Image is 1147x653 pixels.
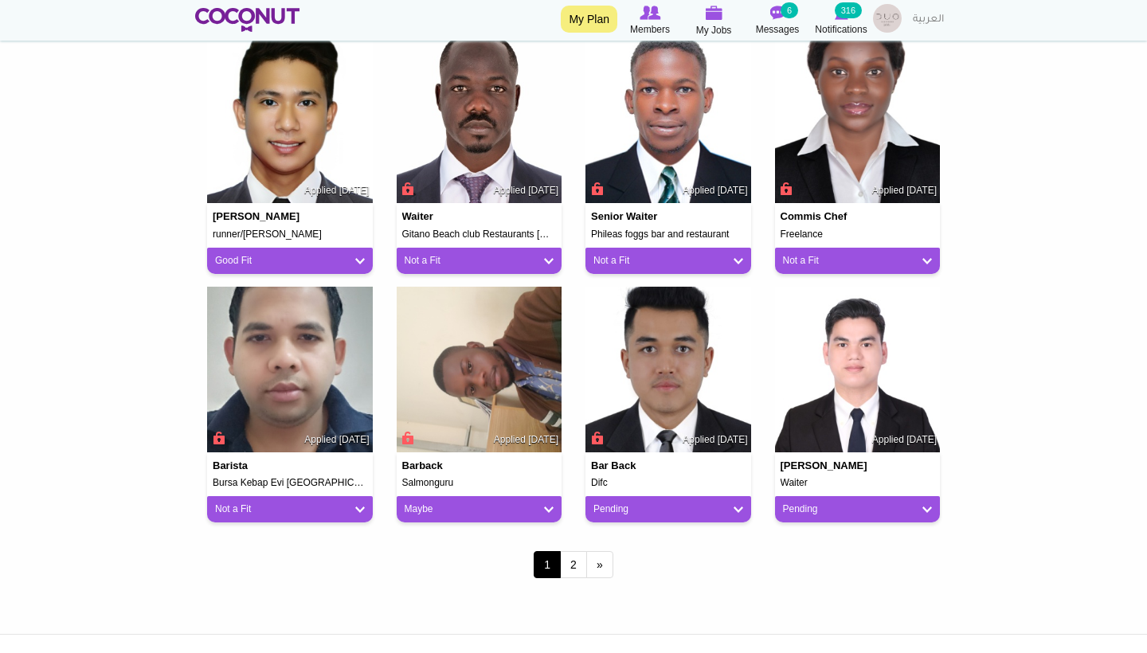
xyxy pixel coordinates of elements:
[775,287,941,452] img: Sai Wana's picture
[781,2,798,18] small: 6
[593,254,743,268] a: Not a Fit
[775,38,941,204] img: NAMATOVU SHAKIRAH's picture
[402,478,557,488] h5: Salmonguru
[809,4,873,37] a: Notifications Notifications 316
[400,181,414,197] span: Connect to Unlock the Profile
[405,502,554,516] a: Maybe
[405,254,554,268] a: Not a Fit
[215,254,365,268] a: Good Fit
[213,229,367,240] h5: runner/[PERSON_NAME]
[560,551,587,578] a: 2
[589,430,603,446] span: Connect to Unlock the Profile
[397,38,562,204] img: Farid Okwir's picture
[585,38,751,204] img: Kasirye Willy Andrew's picture
[746,4,809,37] a: Messages Messages 6
[213,211,305,222] h4: [PERSON_NAME]
[561,6,617,33] a: My Plan
[585,287,751,452] img: Lab kumar Gc's picture
[207,287,373,452] img: Shuaib Ahmad's picture
[682,4,746,38] a: My Jobs My Jobs
[781,229,935,240] h5: Freelance
[400,430,414,446] span: Connect to Unlock the Profile
[781,460,873,471] h4: [PERSON_NAME]
[402,460,495,471] h4: Barback
[640,6,660,20] img: Browse Members
[705,6,722,20] img: My Jobs
[835,6,848,20] img: Notifications
[207,38,373,204] img: arman leones's picture
[589,181,603,197] span: Connect to Unlock the Profile
[213,478,367,488] h5: Bursa Kebap Evi [GEOGRAPHIC_DATA]
[783,502,933,516] a: Pending
[402,211,495,222] h4: Waiter
[815,22,867,37] span: Notifications
[215,502,365,516] a: Not a Fit
[781,478,935,488] h5: Waiter
[756,22,800,37] span: Messages
[586,551,613,578] a: next ›
[534,551,561,578] span: 1
[769,6,785,20] img: Messages
[195,8,299,32] img: Home
[210,430,225,446] span: Connect to Unlock the Profile
[591,211,683,222] h4: Senior waiter
[593,502,743,516] a: Pending
[213,460,305,471] h4: barista
[618,4,682,37] a: Browse Members Members
[781,211,873,222] h4: Commis Chef
[397,287,562,452] img: Timothy Masahalya's picture
[402,229,557,240] h5: Gitano Beach club Restaurants [GEOGRAPHIC_DATA]
[905,4,952,36] a: العربية
[783,254,933,268] a: Not a Fit
[591,229,746,240] h5: Phileas foggs bar and restaurant
[630,22,670,37] span: Members
[835,2,862,18] small: 316
[591,460,683,471] h4: Bar Back
[778,181,793,197] span: Connect to Unlock the Profile
[696,22,732,38] span: My Jobs
[591,478,746,488] h5: Difc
